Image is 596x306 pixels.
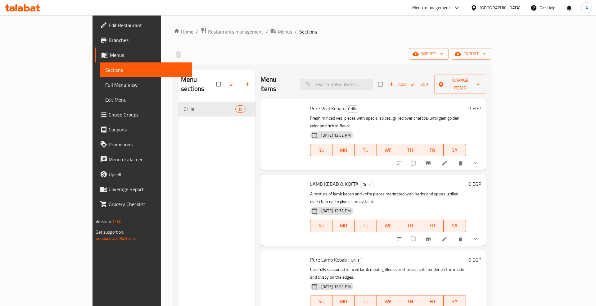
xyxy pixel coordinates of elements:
p: Fresh minced veal pieces with special spices, grilled over charcoal until gain golden color and r... [310,114,466,130]
span: FR [424,297,441,306]
h6: 0 EGP [468,180,481,188]
a: Support.OpsPlatform [96,234,135,242]
span: Version: [96,217,111,226]
button: MO [332,220,355,232]
span: Select section [374,78,387,90]
svg: Show Choices [472,160,479,166]
span: [DATE] 12:52 PM [319,208,353,214]
li: / [196,28,198,35]
span: Grills [348,257,362,264]
span: TH [402,146,419,155]
a: Branches [95,33,192,48]
span: Upsell [109,171,187,178]
button: SA [444,144,466,156]
span: TU [357,297,375,306]
button: TU [355,220,377,232]
span: Full Menu View [105,81,187,89]
p: A mixture of lamb kebab and kofta pieces marinated with herbs and spices, grilled over charcoal t... [310,190,466,206]
a: Promotions [95,137,192,152]
span: Edit Menu [105,96,187,103]
button: import [409,48,449,60]
span: TH [402,297,419,306]
a: Menu disclaimer [95,152,192,167]
span: Manage items [439,76,481,92]
button: WE [377,220,399,232]
input: search [300,79,373,90]
span: TH [402,221,419,230]
button: TH [399,144,422,156]
span: import [414,50,444,58]
button: SA [444,220,466,232]
span: 18 [236,106,245,112]
span: Choice Groups [109,111,187,118]
span: Select all sections [213,78,226,90]
a: Menus [270,28,292,36]
span: Sort items [407,80,434,89]
h6: 0 EGP [468,255,481,264]
button: sort-choices [392,232,407,246]
p: Carefully seasoned minced lamb meat, grilled over charcoal until tender on the inside and crispy ... [310,266,466,281]
a: Restaurants management [201,28,263,36]
span: Get support on: [96,228,124,236]
span: MO [335,146,352,155]
a: Full Menu View [100,77,192,92]
span: SU [313,146,330,155]
button: FR [421,144,444,156]
a: Edit Restaurant [95,18,192,33]
span: FR [424,221,441,230]
span: Select to update [407,233,420,245]
button: Add section [241,77,255,91]
a: Upsell [95,167,192,182]
a: Sections [100,62,192,77]
span: Menu disclaimer [109,156,187,163]
a: Choice Groups [95,107,192,122]
a: Coupons [95,122,192,137]
a: Edit menu item [441,160,449,166]
button: SU [310,220,332,232]
button: Branch-specific-item [422,232,436,246]
div: [GEOGRAPHIC_DATA] [480,4,521,11]
li: / [266,28,268,35]
div: Grills [348,257,362,264]
span: Restaurants management [208,28,263,35]
button: FR [421,220,444,232]
span: Select to update [407,157,420,169]
button: Manage items [434,75,486,94]
span: MO [335,297,352,306]
button: sort-choices [392,156,407,170]
h6: 0 EGP [468,104,481,113]
button: TU [355,144,377,156]
span: Menus [278,28,292,35]
h2: Menu sections [181,75,216,94]
span: FR [424,146,441,155]
button: Sort [410,80,432,89]
span: Add [389,81,406,88]
button: show more [469,156,484,170]
span: 1.0.0 [112,217,122,226]
button: delete [454,232,469,246]
span: Sort [411,81,430,88]
span: Coverage Report [109,185,187,193]
span: Pure Veal Kebab [310,104,344,113]
button: TH [399,220,422,232]
span: Grills [360,181,374,188]
a: Coverage Report [95,182,192,197]
div: Grills18 [178,102,255,116]
button: Branch-specific-item [422,156,436,170]
span: Sections [105,66,187,74]
button: WE [377,144,399,156]
span: Edit Restaurant [109,21,187,29]
span: SA [446,297,463,306]
span: Add item [387,80,407,89]
span: [DATE] 12:52 PM [319,284,353,290]
span: Promotions [109,141,187,148]
button: show more [469,232,484,246]
div: Menu-management [412,4,450,11]
nav: Menu sections [178,99,255,119]
button: export [451,48,491,60]
span: TU [357,221,375,230]
span: A [585,4,588,11]
div: items [235,105,245,113]
h2: Menu items [260,75,293,94]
